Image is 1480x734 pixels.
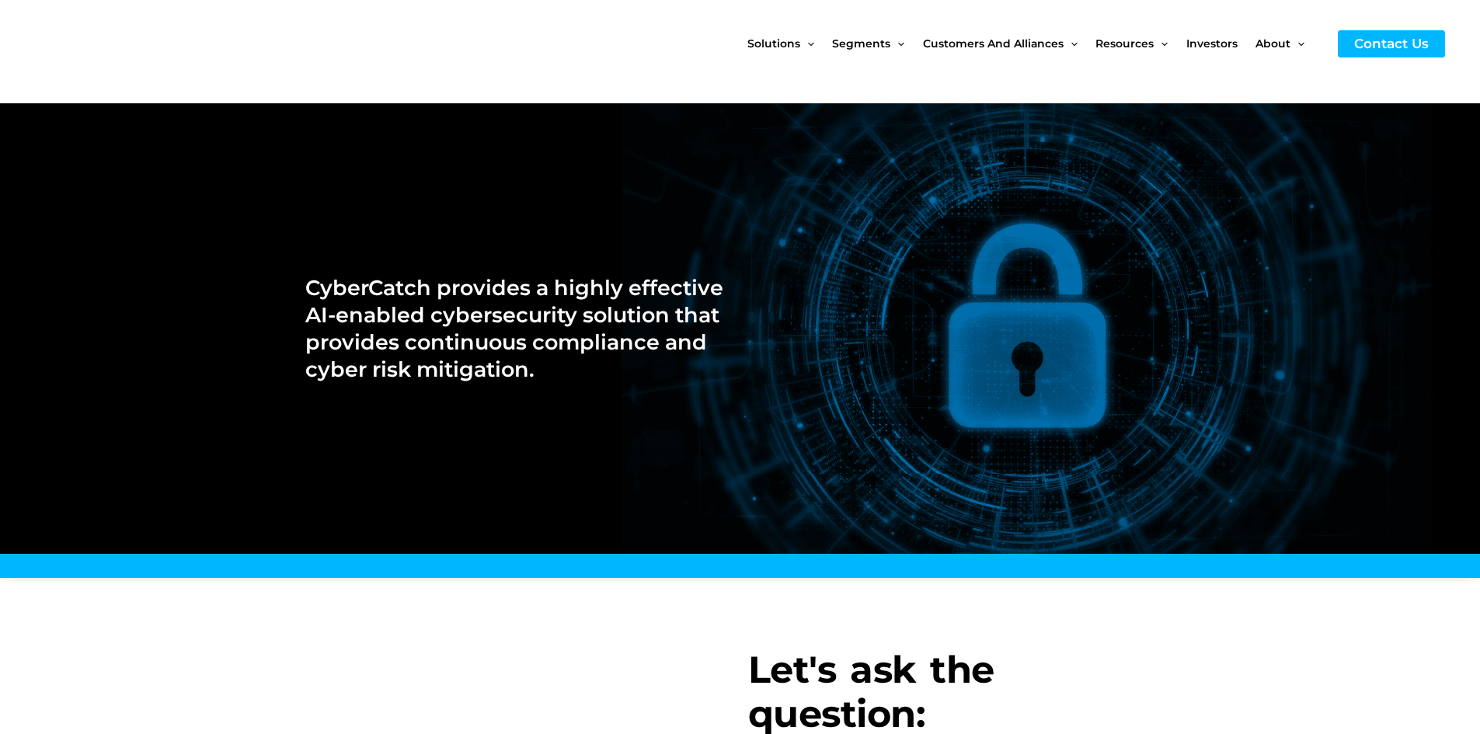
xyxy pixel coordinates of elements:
[1338,30,1445,57] a: Contact Us
[1290,11,1304,76] span: Menu Toggle
[923,11,1064,76] span: Customers and Alliances
[800,11,814,76] span: Menu Toggle
[1186,11,1255,76] a: Investors
[1154,11,1168,76] span: Menu Toggle
[747,11,800,76] span: Solutions
[1255,11,1290,76] span: About
[1064,11,1078,76] span: Menu Toggle
[27,12,214,76] img: CyberCatch
[305,274,723,383] h2: CyberCatch provides a highly effective AI-enabled cybersecurity solution that provides continuous...
[890,11,904,76] span: Menu Toggle
[1095,11,1154,76] span: Resources
[1186,11,1238,76] span: Investors
[747,11,1322,76] nav: Site Navigation: New Main Menu
[832,11,890,76] span: Segments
